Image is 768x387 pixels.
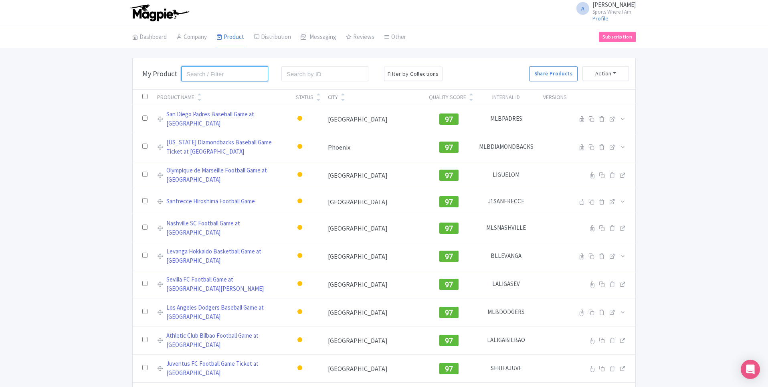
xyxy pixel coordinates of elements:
[429,93,466,101] div: Quality Score
[166,197,255,206] a: Sanfrecce Hiroshima Football Game
[439,197,459,205] a: 97
[296,222,304,234] div: Building
[166,303,286,321] a: Los Angeles Dodgers Baseball Game at [GEOGRAPHIC_DATA]
[296,250,304,262] div: Building
[132,26,167,49] a: Dashboard
[592,1,636,8] span: [PERSON_NAME]
[166,110,286,128] a: San Diego Padres Baseball Game at [GEOGRAPHIC_DATA]
[216,26,244,49] a: Product
[142,69,177,78] h3: My Product
[166,166,286,184] a: Olympique de Marseille Football Game at [GEOGRAPHIC_DATA]
[346,26,374,49] a: Reviews
[166,219,286,237] a: Nashville SC Football Game at [GEOGRAPHIC_DATA]
[323,161,424,189] td: [GEOGRAPHIC_DATA]
[445,198,453,206] span: 97
[445,336,453,345] span: 97
[474,161,538,189] td: LIGUE1OM
[296,278,304,290] div: Building
[296,363,304,374] div: Building
[323,214,424,242] td: [GEOGRAPHIC_DATA]
[296,113,304,125] div: Building
[445,280,453,289] span: 97
[166,331,286,349] a: Athletic Club Bilbao Football Game at [GEOGRAPHIC_DATA]
[296,93,313,101] div: Status
[323,355,424,383] td: [GEOGRAPHIC_DATA]
[384,67,443,81] button: Filter by Collections
[439,307,459,315] a: 97
[474,90,538,105] th: Internal ID
[176,26,207,49] a: Company
[181,66,268,81] input: Search / Filter
[323,326,424,355] td: [GEOGRAPHIC_DATA]
[166,275,286,293] a: Sevilla FC Football Game at [GEOGRAPHIC_DATA][PERSON_NAME]
[128,4,190,22] img: logo-ab69f6fb50320c5b225c76a69d11143b.png
[439,279,459,287] a: 97
[439,170,459,178] a: 97
[439,363,459,371] a: 97
[445,224,453,233] span: 97
[439,114,459,122] a: 97
[474,189,538,214] td: J1SANFRECCE
[323,189,424,214] td: [GEOGRAPHIC_DATA]
[323,242,424,270] td: [GEOGRAPHIC_DATA]
[576,2,589,15] span: A
[592,15,608,22] a: Profile
[474,326,538,355] td: LALIGABILBAO
[166,359,286,377] a: Juventus FC Football Game Ticket at [GEOGRAPHIC_DATA]
[445,252,453,261] span: 97
[323,270,424,298] td: [GEOGRAPHIC_DATA]
[439,223,459,231] a: 97
[384,26,406,49] a: Other
[323,105,424,133] td: [GEOGRAPHIC_DATA]
[474,214,538,242] td: MLSNASHVILLE
[296,169,304,181] div: Building
[166,138,286,156] a: [US_STATE] Diamondbacks Baseball Game Ticket at [GEOGRAPHIC_DATA]
[582,66,629,81] button: Action
[592,9,636,14] small: Sports Where I Am
[474,298,538,326] td: MLBDODGERS
[538,90,572,105] th: Versions
[445,171,453,180] span: 97
[281,66,368,81] input: Search by ID
[301,26,336,49] a: Messaging
[296,334,304,346] div: Building
[439,335,459,343] a: 97
[529,66,578,81] a: Share Products
[474,105,538,133] td: MLBPADRES
[474,242,538,270] td: BLLEVANGA
[741,360,760,379] div: Open Intercom Messenger
[323,298,424,326] td: [GEOGRAPHIC_DATA]
[474,270,538,298] td: LALIGASEV
[296,196,304,207] div: Building
[296,141,304,153] div: Building
[445,365,453,373] span: 97
[474,355,538,383] td: SERIEAJUVE
[296,306,304,318] div: Building
[328,93,338,101] div: City
[439,142,459,150] a: 97
[157,93,194,101] div: Product Name
[439,251,459,259] a: 97
[572,2,636,14] a: A [PERSON_NAME] Sports Where I Am
[166,247,286,265] a: Levanga Hokkaido Basketball Game at [GEOGRAPHIC_DATA]
[445,143,453,152] span: 97
[254,26,291,49] a: Distribution
[323,133,424,161] td: Phoenix
[474,133,538,161] td: MLBDIAMONDBACKS
[599,32,636,42] a: Subscription
[445,115,453,124] span: 97
[445,308,453,317] span: 97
